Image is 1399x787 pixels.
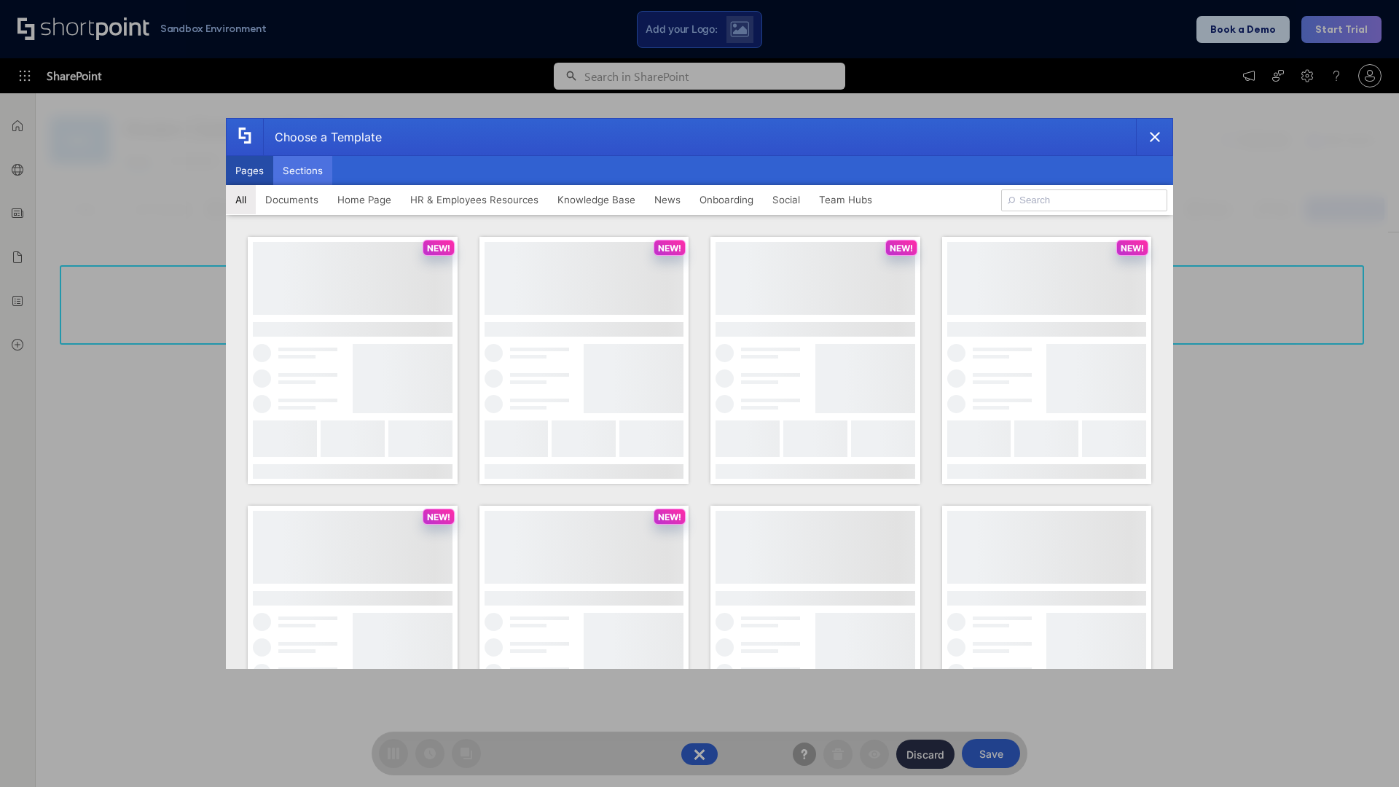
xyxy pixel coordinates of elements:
[1326,717,1399,787] iframe: Chat Widget
[226,185,256,214] button: All
[226,156,273,185] button: Pages
[890,243,913,254] p: NEW!
[658,512,681,522] p: NEW!
[1001,189,1167,211] input: Search
[690,185,763,214] button: Onboarding
[658,243,681,254] p: NEW!
[763,185,810,214] button: Social
[328,185,401,214] button: Home Page
[1121,243,1144,254] p: NEW!
[256,185,328,214] button: Documents
[226,118,1173,669] div: template selector
[548,185,645,214] button: Knowledge Base
[427,243,450,254] p: NEW!
[263,119,382,155] div: Choose a Template
[645,185,690,214] button: News
[810,185,882,214] button: Team Hubs
[427,512,450,522] p: NEW!
[273,156,332,185] button: Sections
[401,185,548,214] button: HR & Employees Resources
